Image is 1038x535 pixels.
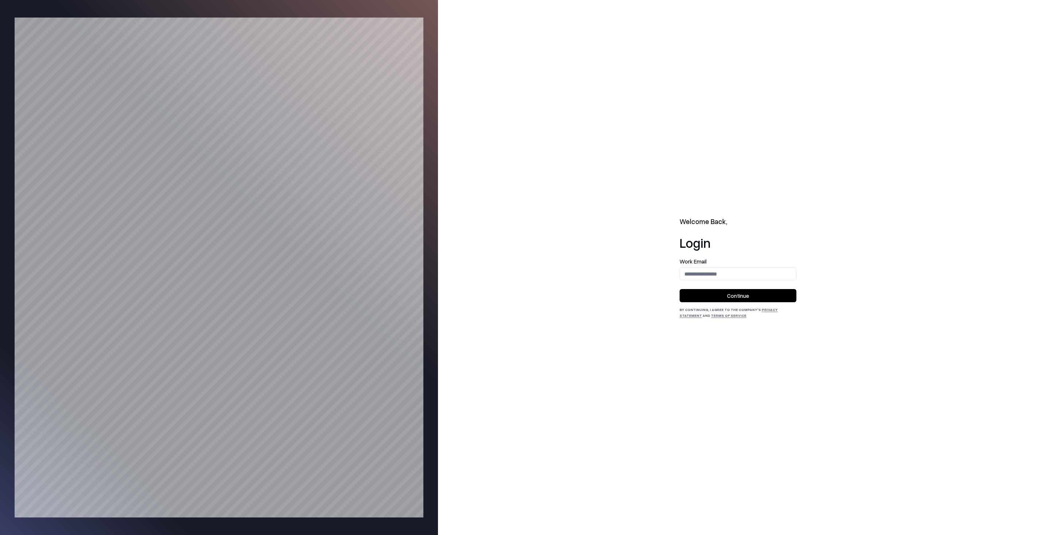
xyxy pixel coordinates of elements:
button: Continue [680,289,796,302]
a: Terms of Service [711,313,746,318]
div: By continuing, I agree to the Company's and [680,307,796,318]
h2: Welcome Back, [680,217,796,227]
label: Work Email [680,259,796,264]
h1: Login [680,235,796,250]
